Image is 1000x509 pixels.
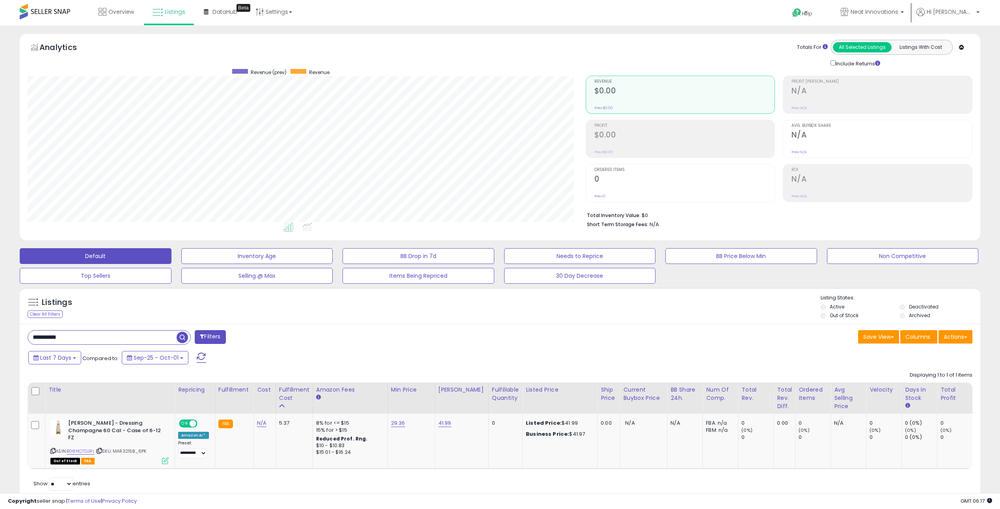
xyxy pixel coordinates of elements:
div: N/A [834,420,860,427]
small: Prev: N/A [791,106,807,110]
span: N/A [650,221,659,228]
label: Deactivated [909,303,939,310]
b: Reduced Prof. Rng. [316,435,368,442]
button: BB Price Below Min [665,248,817,264]
div: Current Buybox Price [623,386,664,402]
button: 30 Day Decrease [504,268,656,284]
span: DataHub [212,8,237,16]
a: Help [786,2,828,26]
span: Profit [594,124,775,128]
li: $0 [587,210,966,219]
span: | SKU: MAR32158_6PK [96,448,146,454]
button: Actions [939,330,972,344]
button: BB Drop in 7d [343,248,494,264]
span: Avg. Buybox Share [791,124,972,128]
button: Last 7 Days [28,351,81,364]
h2: $0.00 [594,130,775,141]
div: Avg Selling Price [834,386,863,411]
button: Top Sellers [20,268,171,284]
span: Listings [165,8,185,16]
button: All Selected Listings [833,42,892,52]
span: FBA [81,458,95,464]
div: Fulfillable Quantity [492,386,519,402]
div: 0 (0%) [905,420,937,427]
small: Amazon Fees. [316,394,321,401]
div: $41.99 [526,420,591,427]
button: Selling @ Max [181,268,333,284]
div: [PERSON_NAME] [438,386,485,394]
span: ON [180,420,190,427]
div: Tooltip anchor [236,4,250,12]
div: 8% for <= $15 [316,420,382,427]
b: [PERSON_NAME] - Dressing Champagne 60 Cal - Case of 6-12 FZ [68,420,164,444]
a: Privacy Policy [102,497,137,505]
div: 0 [741,420,773,427]
div: 0 [799,420,831,427]
div: 0 (0%) [905,434,937,441]
div: seller snap | | [8,498,137,505]
small: (0%) [940,427,952,433]
div: Min Price [391,386,432,394]
small: Prev: $0.00 [594,150,613,154]
button: Save View [858,330,899,344]
span: Columns [905,333,930,341]
small: (0%) [870,427,881,433]
span: OFF [196,420,209,427]
a: Hi [PERSON_NAME] [916,8,980,26]
small: Days In Stock. [905,402,910,409]
div: Displaying 1 to 1 of 1 items [910,372,972,379]
span: 2025-10-9 06:17 GMT [961,497,992,505]
div: Ordered Items [799,386,827,402]
div: 0 [940,434,972,441]
div: Fulfillment Cost [279,386,309,402]
span: Overview [108,8,134,16]
button: Needs to Reprice [504,248,656,264]
span: Ordered Items [594,168,775,172]
span: Revenue [309,69,330,76]
small: FBA [218,420,233,428]
span: Revenue [594,80,775,84]
div: 0 [799,434,831,441]
h2: N/A [791,86,972,97]
span: All listings that are currently out of stock and unavailable for purchase on Amazon [50,458,80,464]
div: BB Share 24h. [670,386,699,402]
h5: Listings [42,297,72,308]
div: FBA: n/a [706,420,732,427]
p: Listing States: [821,294,980,302]
div: Total Rev. Diff. [777,386,792,411]
h2: N/A [791,130,972,141]
label: Active [830,303,844,310]
span: Revenue (prev) [251,69,287,76]
button: Columns [900,330,937,344]
div: 0.00 [777,420,789,427]
i: Get Help [792,8,802,18]
small: Prev: 0 [594,194,605,199]
h2: N/A [791,175,972,185]
span: Sep-25 - Oct-01 [134,354,179,362]
h2: 0 [594,175,775,185]
a: N/A [257,419,266,427]
div: ASIN: [50,420,169,463]
button: Filters [195,330,225,344]
button: Default [20,248,171,264]
a: 29.36 [391,419,405,427]
div: Totals For [797,44,828,51]
div: FBM: n/a [706,427,732,434]
div: Num of Comp. [706,386,735,402]
div: Ship Price [601,386,616,402]
button: Listings With Cost [891,42,950,52]
span: Hi [PERSON_NAME] [927,8,974,16]
div: 0 [492,420,516,427]
div: Cost [257,386,272,394]
div: 0 [940,420,972,427]
div: $41.97 [526,431,591,438]
a: 41.99 [438,419,451,427]
span: N/A [625,419,635,427]
small: Prev: N/A [791,150,807,154]
div: 5.37 [279,420,307,427]
span: Show: entries [34,480,90,487]
small: Prev: $0.00 [594,106,613,110]
small: (0%) [741,427,752,433]
div: $10 - $10.83 [316,442,382,449]
b: Business Price: [526,430,569,438]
